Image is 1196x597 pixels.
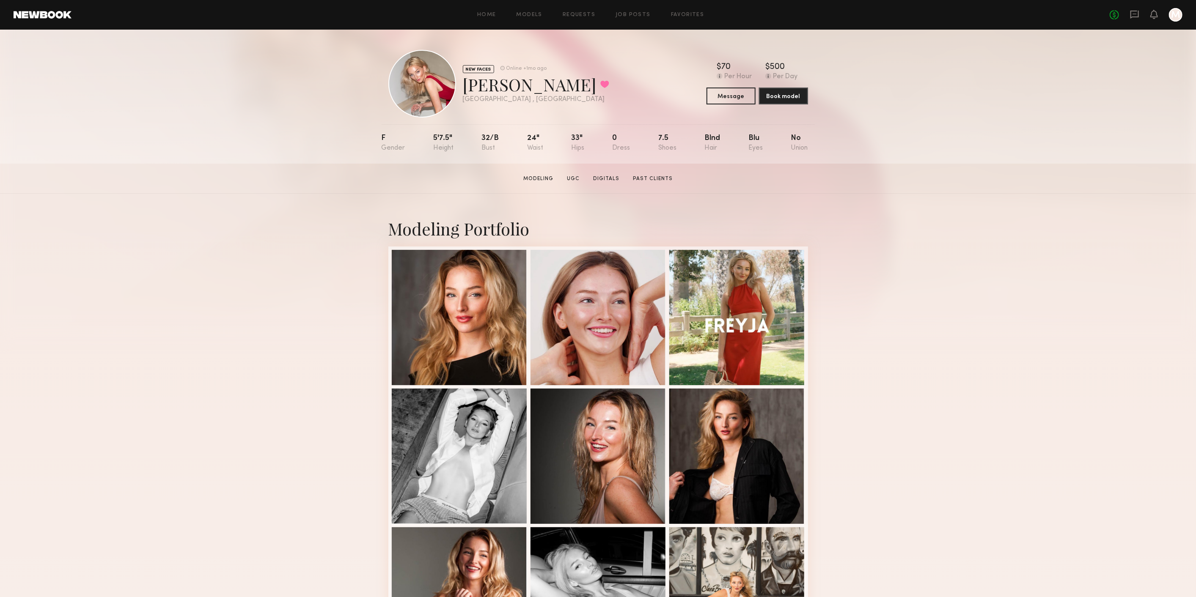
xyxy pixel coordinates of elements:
a: Favorites [671,12,704,18]
div: 7.5 [658,134,676,152]
div: 24" [527,134,543,152]
a: Modeling [520,175,557,183]
div: Blnd [705,134,720,152]
div: Modeling Portfolio [388,217,808,240]
div: Per Hour [724,73,752,81]
div: $ [765,63,770,71]
button: Message [707,88,756,104]
button: Book model [759,88,808,104]
div: 0 [613,134,630,152]
div: 5'7.5" [433,134,454,152]
a: Job Posts [616,12,651,18]
div: NEW FACES [463,65,494,73]
a: Past Clients [630,175,676,183]
div: 70 [721,63,731,71]
a: Digitals [590,175,623,183]
a: Home [477,12,496,18]
div: Per Day [773,73,797,81]
div: 32/b [481,134,499,152]
div: [GEOGRAPHIC_DATA] , [GEOGRAPHIC_DATA] [463,96,609,103]
div: 500 [770,63,785,71]
a: Models [517,12,542,18]
div: No [791,134,808,152]
div: [PERSON_NAME] [463,73,609,96]
div: Blu [748,134,763,152]
div: F [382,134,405,152]
div: Online +1mo ago [506,66,547,71]
div: $ [717,63,721,71]
a: M [1169,8,1182,22]
a: Requests [563,12,595,18]
a: UGC [564,175,583,183]
div: 33" [571,134,584,152]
